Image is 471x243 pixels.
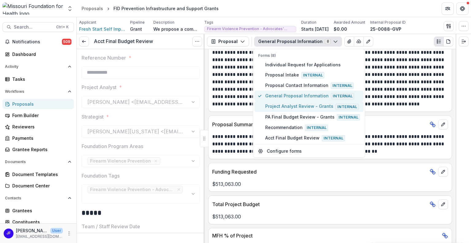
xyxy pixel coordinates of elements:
[12,135,69,141] div: Payments
[265,124,360,131] span: Recommendation
[438,120,448,129] button: edit
[55,24,70,30] div: Ctrl + K
[322,135,345,141] span: Internal
[130,20,145,25] p: Pipeline
[212,168,427,175] p: Funding Requested
[82,143,143,150] p: Foundation Program Areas
[192,37,202,46] button: Options
[2,144,74,155] a: Grantee Reports
[16,227,48,234] p: [PERSON_NAME]
[5,65,65,69] span: Activity
[370,20,406,25] p: Internal Proposal ID
[334,20,365,25] p: Awarded Amount
[2,110,74,120] a: Form Builder
[2,74,74,84] a: Tasks
[12,76,69,82] div: Tasks
[265,103,360,110] span: Project Analyst Review - Grants
[113,5,219,12] div: FID Prevention Infrastructure and Support Grants
[438,199,448,209] button: edit
[79,4,105,13] a: Proposals
[204,20,213,25] p: Tags
[2,217,74,227] a: Constituents
[258,53,360,58] p: Forms (8)
[2,206,74,216] a: Grantees
[331,83,354,89] span: Internal
[12,39,62,45] span: Notifications
[65,230,73,237] button: More
[14,25,52,30] span: Search...
[301,20,316,25] p: Duration
[2,2,63,15] img: Missouri Foundation for Health logo
[12,182,69,189] div: Document Center
[363,37,373,46] button: Edit as form
[2,49,74,59] a: Dashboard
[2,193,74,203] button: Open Contacts
[459,37,469,46] button: Expand right
[16,234,63,239] p: [EMAIL_ADDRESS][DOMAIN_NAME]
[130,26,142,32] p: Grant
[442,2,454,15] button: Partners
[301,72,324,78] span: Internal
[12,112,69,119] div: Form Builder
[2,87,74,96] button: Open Workflows
[212,121,427,128] p: Proposal Summary
[331,93,354,99] span: Internal
[12,123,69,130] div: Reviewers
[212,213,448,220] p: $513,063.00
[434,37,444,46] button: Plaintext view
[12,219,69,225] div: Constituents
[5,160,65,164] span: Documents
[82,223,140,230] p: Team / Staff Review Date
[2,122,74,132] a: Reviewers
[153,20,174,25] p: Description
[265,135,360,141] span: Acct Final Budget Review
[265,92,360,99] span: General Proposal Information
[62,39,71,45] span: 509
[2,133,74,143] a: Payments
[12,171,69,178] div: Document Templates
[79,4,221,13] nav: breadcrumb
[12,207,69,214] div: Grantees
[2,62,74,72] button: Open Activity
[82,54,126,61] p: Reference Number
[94,38,153,44] h3: Acct Final Budget Review
[254,37,342,46] button: General Proposal Information8
[265,114,360,120] span: PA Final Budget Review - Grants
[456,2,469,15] button: Get Help
[50,228,63,233] p: User
[66,2,74,15] button: Open entity switcher
[207,37,249,46] button: Proposal
[12,101,69,107] div: Proposals
[370,26,401,32] p: 25-0088-GVP
[5,89,65,94] span: Workflows
[212,180,448,188] p: $513,063.00
[2,99,74,109] a: Proposals
[337,114,360,120] span: Internal
[82,113,104,120] p: Strategist
[438,167,448,177] button: edit
[265,82,360,89] span: Proposal Contact Information
[207,27,293,31] span: Firearm Violence Prevention - Advocates' Network and Capacity Building - Cohort Style Funding - P...
[334,26,347,32] p: $0.00
[153,26,199,32] p: We propose a community-led initiative to reduce firearm-related injury and death in [US_STATE][GE...
[265,72,360,78] span: Proposal Intake
[2,169,74,179] a: Document Templates
[5,196,65,200] span: Contacts
[2,181,74,191] a: Document Center
[212,232,439,239] p: MFH % of Project
[301,26,329,32] p: Starts [DATE]
[305,125,328,131] span: Internal
[2,22,74,32] button: Search...
[79,26,125,32] a: Fresh Start Self Improvement Center Inc.
[265,61,360,68] span: Individual Request for Applications
[82,5,103,12] div: Proposals
[79,20,96,25] p: Applicant
[2,157,74,167] button: Open Documents
[212,201,427,208] p: Total Project Budget
[6,231,11,235] div: Jean Freeman-Crawford
[82,172,120,179] p: Foundation Tags
[2,37,74,47] button: Notifications509
[12,146,69,153] div: Grantee Reports
[336,104,359,110] span: Internal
